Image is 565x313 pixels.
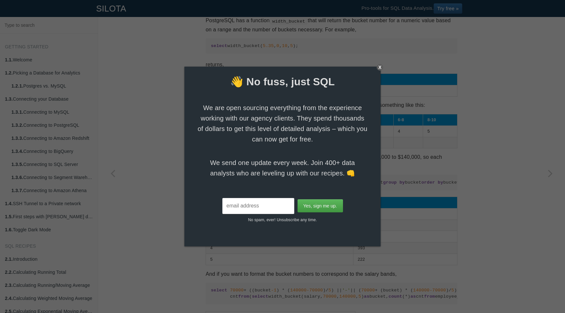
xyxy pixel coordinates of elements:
span: 👋 No fuss, just SQL [184,74,381,90]
input: Yes, sign me up. [298,199,343,212]
span: We are open sourcing everything from the experience working with our agency clients. They spend t... [197,103,368,144]
span: We send one update every week. Join 400+ data analysts who are leveling up with our recipes. 👊 [197,157,368,178]
p: No spam, ever! Unsubscribe any time. [184,214,381,223]
iframe: Drift Widget Chat Controller [532,280,557,305]
input: email address [222,198,294,214]
div: X [377,64,383,71]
